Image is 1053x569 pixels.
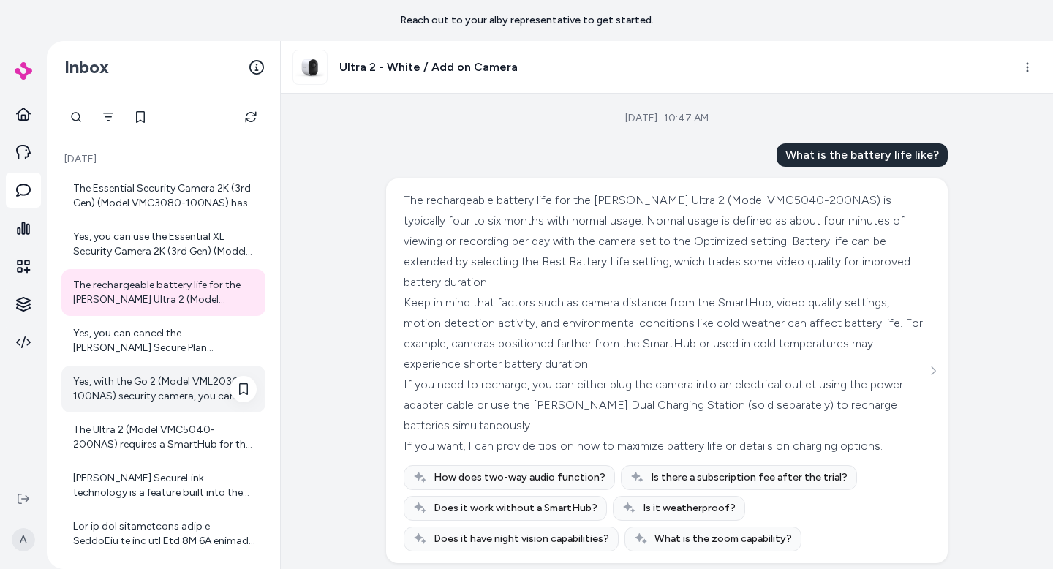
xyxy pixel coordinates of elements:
span: A [12,528,35,551]
p: Reach out to your alby representative to get started. [400,13,654,28]
h3: Ultra 2 - White / Add on Camera [339,59,518,76]
a: Yes, with the Go 2 (Model VML2030-100NAS) security camera, you can access footage remotely. It su... [61,366,265,412]
a: Lor ip dol sitametcons adip e SeddoEiu te inc utl Etd 8M 6A enimad, mi ve qui nostrud exercita ul... [61,510,265,557]
span: Does it have night vision capabilities? [434,532,609,546]
p: [DATE] [61,152,265,167]
img: alby Logo [15,62,32,80]
span: Is it weatherproof? [643,501,736,516]
div: Yes, you can cancel the [PERSON_NAME] Secure Plan subscription anytime. There are no contracts re... [73,326,257,355]
div: [PERSON_NAME] SecureLink technology is a feature built into the [PERSON_NAME] Pro 5S 2K camera th... [73,471,257,500]
button: A [9,516,38,563]
div: The rechargeable battery life for the [PERSON_NAME] Ultra 2 (Model VMC5040-200NAS) is typically f... [404,190,926,293]
a: [PERSON_NAME] SecureLink technology is a feature built into the [PERSON_NAME] Pro 5S 2K camera th... [61,462,265,509]
a: Yes, you can cancel the [PERSON_NAME] Secure Plan subscription anytime. There are no contracts re... [61,317,265,364]
button: Filter [94,102,123,132]
a: The rechargeable battery life for the [PERSON_NAME] Ultra 2 (Model VMC5040-200NAS) is typically f... [61,269,265,316]
a: The Essential Security Camera 2K (3rd Gen) (Model VMC3080-100NAS) has a battery life of up to 4 m... [61,173,265,219]
span: What is the zoom capability? [654,532,792,546]
div: Keep in mind that factors such as camera distance from the SmartHub, video quality settings, moti... [404,293,926,374]
button: Refresh [236,102,265,132]
span: How does two-way audio function? [434,470,605,485]
div: If you want, I can provide tips on how to maximize battery life or details on charging options. [404,436,926,456]
div: Lor ip dol sitametcons adip e SeddoEiu te inc utl Etd 8M 6A enimad, mi ve qui nostrud exercita ul... [73,519,257,549]
div: The Ultra 2 (Model VMC5040-200NAS) requires a SmartHub for the Add-on Camera variant to work. The... [73,423,257,452]
div: [DATE] · 10:47 AM [625,111,709,126]
a: The Ultra 2 (Model VMC5040-200NAS) requires a SmartHub for the Add-on Camera variant to work. The... [61,414,265,461]
a: Yes, you can use the Essential XL Security Camera 2K (3rd Gen) (Model VMC3082-100NAS) without a s... [61,221,265,268]
button: See more [924,362,942,380]
div: The rechargeable battery life for the [PERSON_NAME] Ultra 2 (Model VMC5040-200NAS) is typically f... [73,278,257,307]
h2: Inbox [64,56,109,78]
img: ultra2-1cam-w.png [293,50,327,84]
span: Is there a subscription fee after the trial? [651,470,848,485]
div: The Essential Security Camera 2K (3rd Gen) (Model VMC3080-100NAS) has a battery life of up to 4 m... [73,181,257,211]
div: Yes, you can use the Essential XL Security Camera 2K (3rd Gen) (Model VMC3082-100NAS) without a s... [73,230,257,259]
div: If you need to recharge, you can either plug the camera into an electrical outlet using the power... [404,374,926,436]
div: What is the battery life like? [777,143,948,167]
div: Yes, with the Go 2 (Model VML2030-100NAS) security camera, you can access footage remotely. It su... [73,374,257,404]
span: Does it work without a SmartHub? [434,501,597,516]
